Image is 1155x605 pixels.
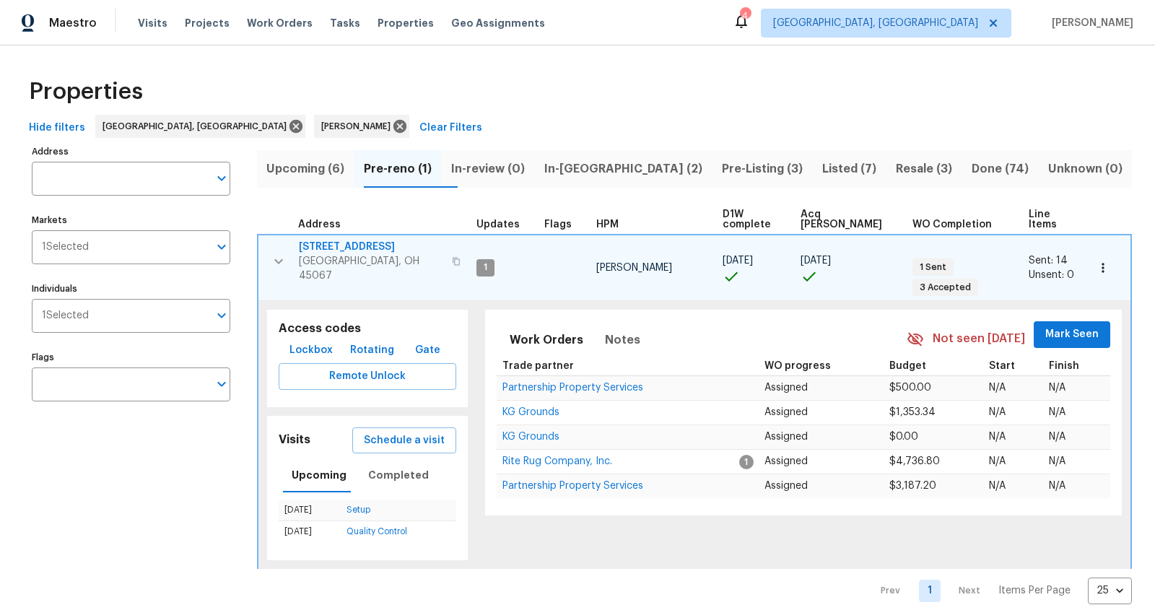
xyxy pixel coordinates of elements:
[29,119,85,137] span: Hide filters
[292,466,346,484] span: Upcoming
[1049,432,1065,442] span: N/A
[299,254,443,283] span: [GEOGRAPHIC_DATA], OH 45067
[32,284,230,293] label: Individuals
[989,361,1015,371] span: Start
[279,321,456,336] h5: Access codes
[1045,326,1099,344] span: Mark Seen
[185,16,230,30] span: Projects
[212,237,232,257] button: Open
[419,119,482,137] span: Clear Filters
[32,216,230,225] label: Markets
[411,341,445,360] span: Gate
[279,432,310,448] h5: Visits
[739,455,754,469] span: 1
[764,380,878,396] p: Assigned
[212,305,232,326] button: Open
[289,341,333,360] span: Lockbox
[378,16,434,30] span: Properties
[502,432,559,441] a: KG Grounds
[1029,270,1074,280] span: Unsent: 0
[989,432,1006,442] span: N/A
[1049,383,1065,393] span: N/A
[330,18,360,28] span: Tasks
[914,261,952,274] span: 1 Sent
[764,430,878,445] p: Assigned
[764,405,878,420] p: Assigned
[346,527,407,536] a: Quality Control
[212,374,232,394] button: Open
[266,159,346,179] span: Upcoming (6)
[212,168,232,188] button: Open
[801,209,887,230] span: Acq [PERSON_NAME]
[29,84,143,99] span: Properties
[723,256,753,266] span: [DATE]
[510,330,583,350] span: Work Orders
[889,432,918,442] span: $0.00
[1029,256,1068,266] span: Sent: 14
[1029,209,1063,230] span: Line Items
[363,159,433,179] span: Pre-reno (1)
[889,456,940,466] span: $4,736.80
[1034,321,1110,348] button: Mark Seen
[502,457,612,466] a: Rite Rug Company, Inc.
[502,408,559,417] a: KG Grounds
[314,115,409,138] div: [PERSON_NAME]
[912,219,992,230] span: WO Completion
[290,367,445,386] span: Remote Unlock
[1046,16,1133,30] span: [PERSON_NAME]
[23,115,91,142] button: Hide filters
[989,383,1006,393] span: N/A
[32,353,230,362] label: Flags
[321,119,396,134] span: [PERSON_NAME]
[451,16,545,30] span: Geo Assignments
[414,115,488,142] button: Clear Filters
[740,9,750,23] div: 4
[801,256,831,266] span: [DATE]
[247,16,313,30] span: Work Orders
[889,407,936,417] span: $1,353.34
[502,482,643,490] a: Partnership Property Services
[502,383,643,392] a: Partnership Property Services
[279,500,341,521] td: [DATE]
[596,219,619,230] span: HPM
[350,341,394,360] span: Rotating
[95,115,305,138] div: [GEOGRAPHIC_DATA], [GEOGRAPHIC_DATA]
[103,119,292,134] span: [GEOGRAPHIC_DATA], [GEOGRAPHIC_DATA]
[773,16,978,30] span: [GEOGRAPHIC_DATA], [GEOGRAPHIC_DATA]
[605,330,640,350] span: Notes
[764,454,878,469] p: Assigned
[596,263,672,273] span: [PERSON_NAME]
[450,159,526,179] span: In-review (0)
[721,159,804,179] span: Pre-Listing (3)
[933,331,1025,347] span: Not seen [DATE]
[1049,407,1065,417] span: N/A
[298,219,341,230] span: Address
[1049,361,1079,371] span: Finish
[368,466,429,484] span: Completed
[867,578,1132,604] nav: Pagination Navigation
[352,427,456,454] button: Schedule a visit
[284,337,339,364] button: Lockbox
[502,361,574,371] span: Trade partner
[502,456,612,466] span: Rite Rug Company, Inc.
[989,456,1006,466] span: N/A
[970,159,1029,179] span: Done (74)
[364,432,445,450] span: Schedule a visit
[42,241,89,253] span: 1 Selected
[344,337,400,364] button: Rotating
[989,481,1006,491] span: N/A
[299,240,443,254] span: [STREET_ADDRESS]
[764,361,831,371] span: WO progress
[1049,456,1065,466] span: N/A
[889,361,926,371] span: Budget
[544,159,704,179] span: In-[GEOGRAPHIC_DATA] (2)
[49,16,97,30] span: Maestro
[32,147,230,156] label: Address
[346,505,370,514] a: Setup
[889,383,931,393] span: $500.00
[138,16,167,30] span: Visits
[502,383,643,393] span: Partnership Property Services
[279,363,456,390] button: Remote Unlock
[476,219,520,230] span: Updates
[919,580,941,602] a: Goto page 1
